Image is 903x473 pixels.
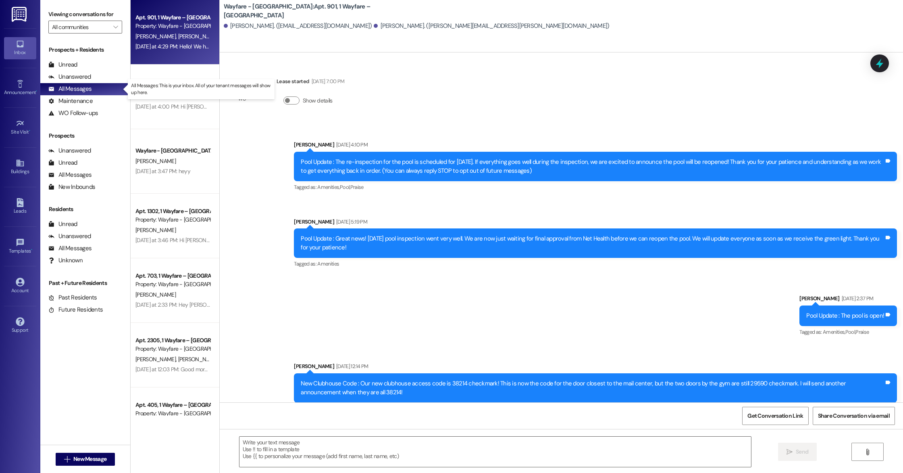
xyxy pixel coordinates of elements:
[135,401,210,409] div: Apt. 405, 1 Wayfare – [GEOGRAPHIC_DATA]
[48,293,97,302] div: Past Residents
[178,356,218,363] span: [PERSON_NAME]
[40,205,130,213] div: Residents
[135,33,178,40] span: [PERSON_NAME]
[73,455,106,463] span: New Message
[310,77,345,86] div: [DATE] 7:00 PM
[135,236,675,244] div: [DATE] at 3:46 PM: Hi [PERSON_NAME], this is [PERSON_NAME]. I just sent out your renewal lease an...
[135,336,210,345] div: Apt. 2305, 1 Wayfare – [GEOGRAPHIC_DATA]
[786,449,793,455] i: 
[301,379,884,397] div: New Clubhouse Code : Our new clubhouse access code is 38214 checkmark! This is now the code for t...
[799,326,897,338] div: Tagged as:
[374,22,609,30] div: [PERSON_NAME]. ([PERSON_NAME][EMAIL_ADDRESS][PERSON_NAME][DOMAIN_NAME])
[135,226,176,234] span: [PERSON_NAME]
[135,157,176,165] span: [PERSON_NAME]
[796,448,808,456] span: Send
[31,247,32,253] span: •
[131,82,271,96] p: All Messages: This is your inbox. All of your tenant messages will show up here.
[48,97,93,105] div: Maintenance
[294,181,897,193] div: Tagged as:
[135,366,724,373] div: [DATE] at 12:03 PM: Good morning! Just wanted to reach out and inform you that your renter's insu...
[135,345,210,353] div: Property: Wayfare - [GEOGRAPHIC_DATA]
[135,147,210,155] div: Wayfare - [GEOGRAPHIC_DATA]
[40,132,130,140] div: Prospects
[806,312,884,320] div: Pool Update : The pool is open!
[317,260,339,267] span: Amenities
[301,234,884,252] div: Pool Update : Great news! [DATE] pool inspection went very well. We are now just waiting for fina...
[48,61,77,69] div: Unread
[48,73,91,81] div: Unanswered
[40,279,130,287] div: Past + Future Residents
[135,93,176,100] span: [PERSON_NAME]
[294,362,897,373] div: [PERSON_NAME]
[135,301,469,308] div: [DATE] at 2:33 PM: Hey [PERSON_NAME]! I know you said it would be into this week, but I just want...
[4,275,36,297] a: Account
[135,207,210,216] div: Apt. 1302, 1 Wayfare – [GEOGRAPHIC_DATA]
[135,22,210,30] div: Property: Wayfare - [GEOGRAPHIC_DATA]
[48,220,77,228] div: Unread
[845,329,856,335] span: Pool ,
[4,196,36,218] a: Leads
[12,7,28,22] img: ResiDesk Logo
[48,147,91,155] div: Unanswered
[56,453,115,466] button: New Message
[818,412,890,420] span: Share Conversation via email
[294,140,897,152] div: [PERSON_NAME]
[4,117,36,138] a: Site Visit •
[48,8,122,21] label: Viewing conversations for
[864,449,870,455] i: 
[48,183,95,191] div: New Inbounds
[36,88,37,94] span: •
[855,329,869,335] span: Praise
[48,85,92,93] div: All Messages
[135,167,190,175] div: [DATE] at 3:47 PM: heyy
[135,13,210,22] div: Apt. 901, 1 Wayfare – [GEOGRAPHIC_DATA]
[294,218,897,229] div: [PERSON_NAME]
[224,22,372,30] div: [PERSON_NAME]. ([EMAIL_ADDRESS][DOMAIN_NAME])
[334,362,368,370] div: [DATE] 12:14 PM
[48,171,92,179] div: All Messages
[4,236,36,257] a: Templates •
[823,329,845,335] span: Amenities ,
[135,356,178,363] span: [PERSON_NAME]
[317,184,340,190] span: Amenities ,
[224,2,385,20] b: Wayfare - [GEOGRAPHIC_DATA]: Apt. 901, 1 Wayfare – [GEOGRAPHIC_DATA]
[64,456,70,463] i: 
[113,24,118,30] i: 
[799,294,897,306] div: [PERSON_NAME]
[40,46,130,54] div: Prospects + Residents
[48,159,77,167] div: Unread
[135,409,210,418] div: Property: Wayfare - [GEOGRAPHIC_DATA]
[4,37,36,59] a: Inbox
[334,140,368,149] div: [DATE] 4:10 PM
[135,43,814,50] div: [DATE] at 4:29 PM: Hello! We have ordered weatherstripping so we can get that door sealed again a...
[29,128,30,134] span: •
[48,109,98,117] div: WO Follow-ups
[813,407,895,425] button: Share Conversation via email
[840,294,874,303] div: [DATE] 2:37 PM
[48,256,83,265] div: Unknown
[52,21,109,33] input: All communities
[48,306,103,314] div: Future Residents
[742,407,808,425] button: Get Conversation Link
[48,232,91,241] div: Unanswered
[135,272,210,280] div: Apt. 703, 1 Wayfare – [GEOGRAPHIC_DATA]
[4,315,36,337] a: Support
[747,412,803,420] span: Get Conversation Link
[778,443,817,461] button: Send
[350,184,364,190] span: Praise
[301,158,884,175] div: Pool Update : The re-inspection for the pool is scheduled for [DATE]. If everything goes well dur...
[178,33,218,40] span: [PERSON_NAME]
[48,244,92,253] div: All Messages
[334,218,367,226] div: [DATE] 5:19 PM
[4,156,36,178] a: Buildings
[294,258,897,270] div: Tagged as:
[277,77,344,88] div: Lease started
[135,291,176,298] span: [PERSON_NAME]
[303,96,333,105] label: Show details
[340,184,350,190] span: Pool ,
[135,216,210,224] div: Property: Wayfare - [GEOGRAPHIC_DATA]
[135,280,210,289] div: Property: Wayfare - [GEOGRAPHIC_DATA]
